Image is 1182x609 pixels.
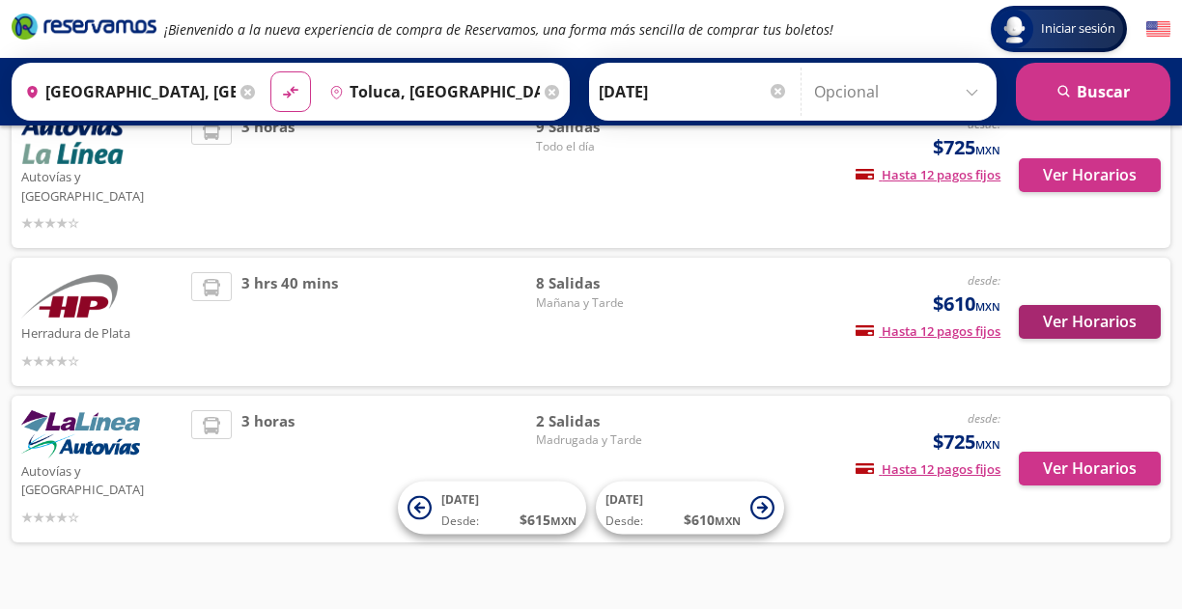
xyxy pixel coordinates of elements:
input: Buscar Origen [17,68,236,116]
small: MXN [715,513,741,528]
img: Autovías y La Línea [21,410,140,458]
span: 3 horas [241,410,295,528]
p: Herradura de Plata [21,320,182,344]
p: Autovías y [GEOGRAPHIC_DATA] [21,458,182,500]
input: Opcional [814,68,987,116]
em: desde: [968,272,1000,289]
span: 3 hrs 40 mins [241,272,338,372]
button: [DATE]Desde:$615MXN [398,482,586,535]
small: MXN [550,513,577,528]
input: Buscar Destino [322,68,540,116]
span: $725 [933,428,1000,457]
span: $610 [933,290,1000,318]
span: Desde: [605,512,643,530]
em: ¡Bienvenido a la nueva experiencia de compra de Reservamos, una forma más sencilla de comprar tus... [164,20,833,39]
p: Autovías y [GEOGRAPHIC_DATA] [21,164,182,206]
span: Hasta 12 pagos fijos [856,166,1000,183]
span: Madrugada y Tarde [536,431,671,449]
span: Hasta 12 pagos fijos [856,322,1000,340]
span: Hasta 12 pagos fijos [856,460,1000,478]
small: MXN [975,299,1000,314]
em: desde: [968,410,1000,427]
button: English [1146,17,1170,42]
button: Buscar [1016,63,1170,121]
span: 8 Salidas [536,272,671,294]
img: Herradura de Plata [21,272,118,320]
button: Ver Horarios [1019,158,1161,192]
button: Ver Horarios [1019,305,1161,339]
a: Brand Logo [12,12,156,46]
button: [DATE]Desde:$610MXN [596,482,784,535]
span: $ 615 [520,510,577,530]
button: Ver Horarios [1019,452,1161,485]
span: Mañana y Tarde [536,294,671,312]
span: [DATE] [605,491,643,508]
small: MXN [975,437,1000,452]
small: MXN [975,143,1000,157]
span: 3 horas [241,116,295,234]
img: Autovías y La Línea [21,116,124,164]
span: $ 610 [684,510,741,530]
span: Todo el día [536,138,671,155]
span: 9 Salidas [536,116,671,138]
span: [DATE] [441,491,479,508]
span: Desde: [441,512,479,530]
span: 2 Salidas [536,410,671,432]
input: Elegir Fecha [599,68,788,116]
span: Iniciar sesión [1033,19,1123,39]
span: $725 [933,133,1000,162]
i: Brand Logo [12,12,156,41]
